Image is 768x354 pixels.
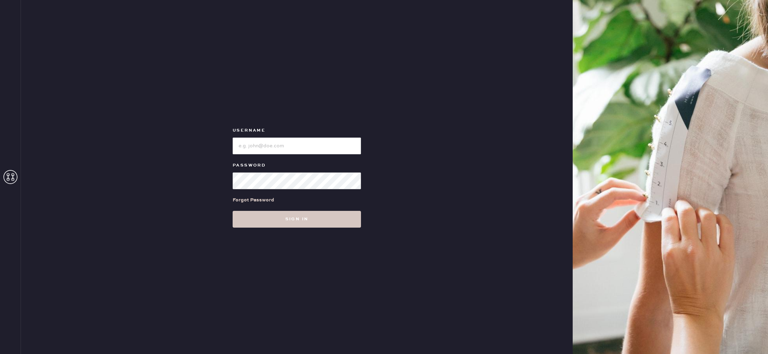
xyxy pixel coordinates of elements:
[233,196,274,204] div: Forgot Password
[233,138,361,154] input: e.g. john@doe.com
[233,189,274,211] a: Forgot Password
[233,126,361,135] label: Username
[233,161,361,170] label: Password
[233,211,361,228] button: Sign in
